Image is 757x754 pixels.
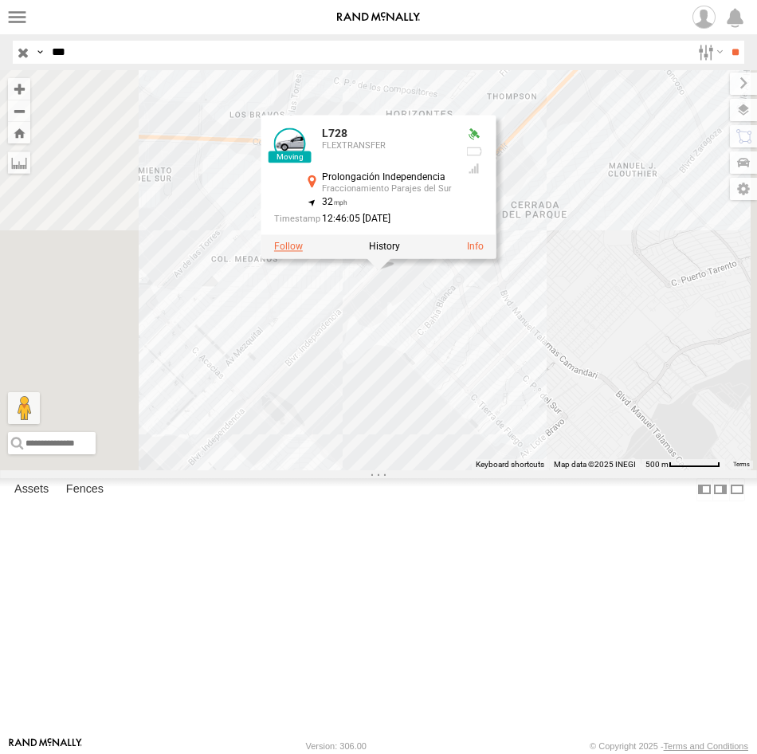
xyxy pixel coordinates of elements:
[33,41,46,64] label: Search Query
[664,741,748,751] a: Terms and Conditions
[590,741,748,751] div: © Copyright 2025 -
[645,460,669,469] span: 500 m
[6,479,57,501] label: Assets
[8,151,30,174] label: Measure
[8,122,30,143] button: Zoom Home
[730,178,757,200] label: Map Settings
[322,185,452,194] div: Fraccionamiento Parajes del Sur
[8,100,30,122] button: Zoom out
[692,41,726,64] label: Search Filter Options
[274,214,452,225] div: Date/time of location update
[322,197,347,208] span: 32
[8,78,30,100] button: Zoom in
[733,461,750,467] a: Terms (opens in new tab)
[322,128,452,139] div: L728
[58,479,112,501] label: Fences
[306,741,367,751] div: Version: 306.00
[476,459,544,470] button: Keyboard shortcuts
[465,163,484,175] div: Last Event GSM Signal Strength
[467,241,484,252] a: View Asset Details
[337,12,420,23] img: rand-logo.svg
[8,392,40,424] button: Drag Pegman onto the map to open Street View
[465,128,484,140] div: Valid GPS Fix
[554,460,636,469] span: Map data ©2025 INEGI
[696,478,712,501] label: Dock Summary Table to the Left
[369,241,400,252] label: View Asset History
[641,459,725,470] button: Map Scale: 500 m per 61 pixels
[465,145,484,158] div: No battery health information received from this device.
[322,142,452,151] div: FLEXTRANSFER
[712,478,728,501] label: Dock Summary Table to the Right
[9,738,82,754] a: Visit our Website
[322,172,452,183] div: Prolongación Independencia
[274,241,303,252] label: Realtime tracking of Asset
[729,478,745,501] label: Hide Summary Table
